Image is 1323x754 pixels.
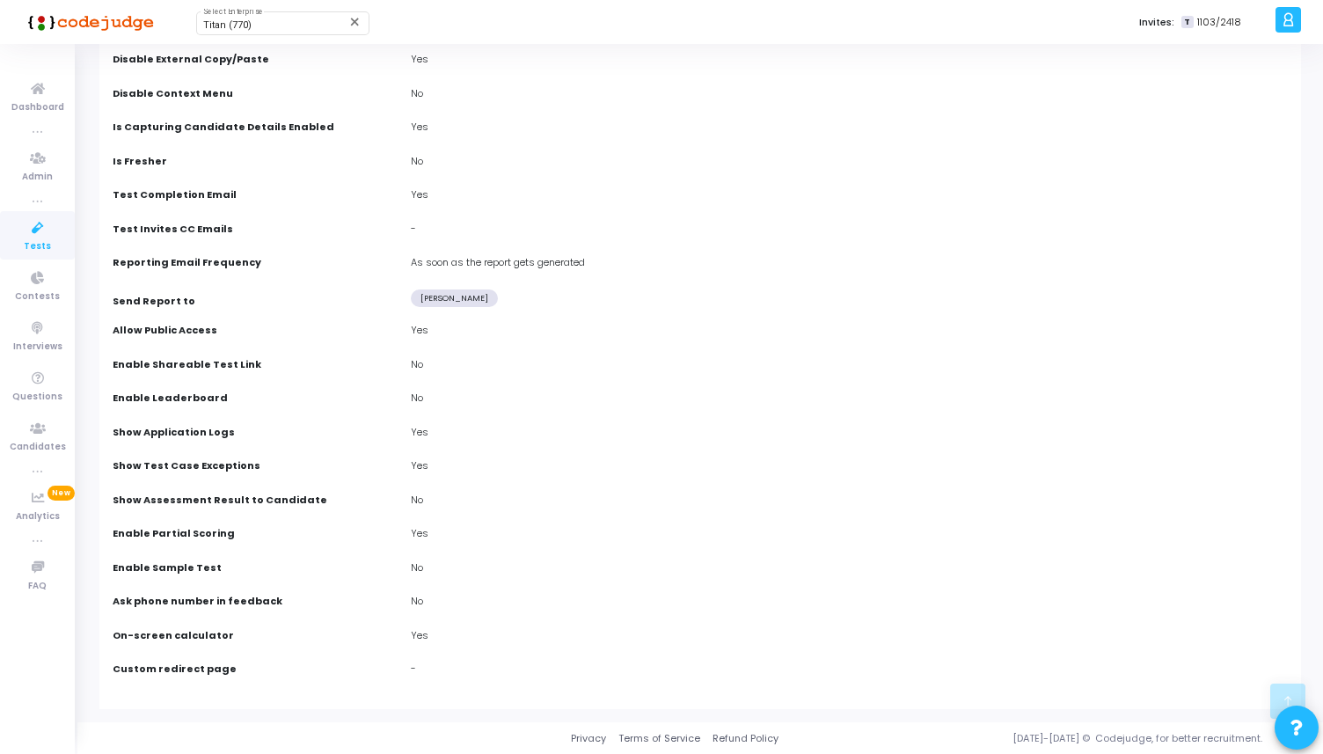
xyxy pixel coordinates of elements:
[402,493,1297,512] div: No
[402,594,1297,613] div: No
[402,154,1297,173] div: No
[113,255,261,270] label: Reporting Email Frequency
[402,255,1297,275] div: As soon as the report gets generated
[113,391,228,406] label: Enable Leaderboard
[10,440,66,455] span: Candidates
[113,628,234,643] label: On-screen calculator
[203,19,252,31] span: Titan (770)
[571,731,606,746] a: Privacy
[113,357,261,372] label: Enable Shareable Test Link
[113,323,217,338] label: Allow Public Access
[411,222,1288,237] div: -
[402,526,1297,545] div: Yes
[113,154,167,169] label: Is Fresher
[113,560,222,575] label: Enable Sample Test
[113,294,195,309] label: Send Report to
[113,120,334,135] label: Is Capturing Candidate Details Enabled
[1139,15,1174,30] label: Invites:
[22,4,154,40] img: logo
[113,594,282,609] label: Ask phone number in feedback
[113,662,237,677] label: Custom redirect page
[28,579,47,594] span: FAQ
[24,239,51,254] span: Tests
[402,391,1297,410] div: No
[402,187,1297,207] div: Yes
[15,289,60,304] span: Contests
[713,731,778,746] a: Refund Policy
[402,120,1297,139] div: Yes
[1181,16,1193,29] span: T
[402,662,1297,681] div: -
[113,222,233,237] label: Test Invites CC Emails
[402,357,1297,377] div: No
[16,509,60,524] span: Analytics
[348,15,362,29] mat-icon: Clear
[402,52,1297,71] div: Yes
[113,52,269,67] label: Disable External Copy/Paste
[48,486,75,501] span: New
[402,86,1297,106] div: No
[13,340,62,355] span: Interviews
[402,425,1297,444] div: Yes
[113,425,235,440] label: Show Application Logs
[113,493,327,508] label: Show Assessment Result to Candidate
[411,289,498,307] div: [PERSON_NAME]
[402,628,1297,648] div: Yes
[778,731,1301,746] div: [DATE]-[DATE] © Codejudge, for better recruitment.
[618,731,700,746] a: Terms of Service
[22,170,53,185] span: Admin
[1197,15,1241,30] span: 1103/2418
[402,458,1297,478] div: Yes
[12,390,62,405] span: Questions
[402,560,1297,580] div: No
[113,187,237,202] label: Test Completion Email
[113,526,235,541] label: Enable Partial Scoring
[11,100,64,115] span: Dashboard
[113,86,233,101] label: Disable Context Menu
[402,323,1297,342] div: Yes
[113,458,260,473] label: Show Test Case Exceptions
